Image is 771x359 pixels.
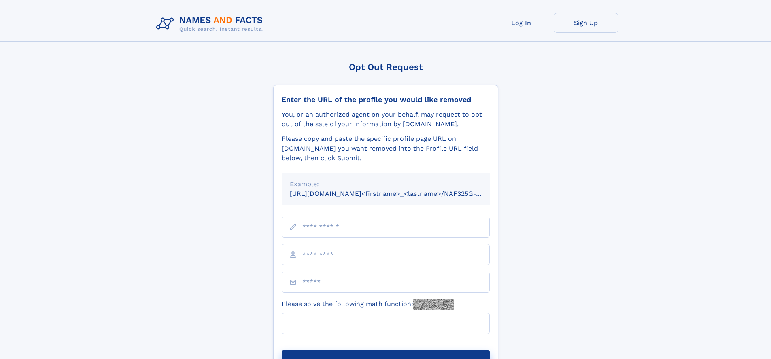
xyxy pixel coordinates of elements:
[290,179,482,189] div: Example:
[489,13,554,33] a: Log In
[282,134,490,163] div: Please copy and paste the specific profile page URL on [DOMAIN_NAME] you want removed into the Pr...
[282,299,454,310] label: Please solve the following math function:
[290,190,505,198] small: [URL][DOMAIN_NAME]<firstname>_<lastname>/NAF325G-xxxxxxxx
[273,62,498,72] div: Opt Out Request
[554,13,618,33] a: Sign Up
[282,110,490,129] div: You, or an authorized agent on your behalf, may request to opt-out of the sale of your informatio...
[153,13,270,35] img: Logo Names and Facts
[282,95,490,104] div: Enter the URL of the profile you would like removed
